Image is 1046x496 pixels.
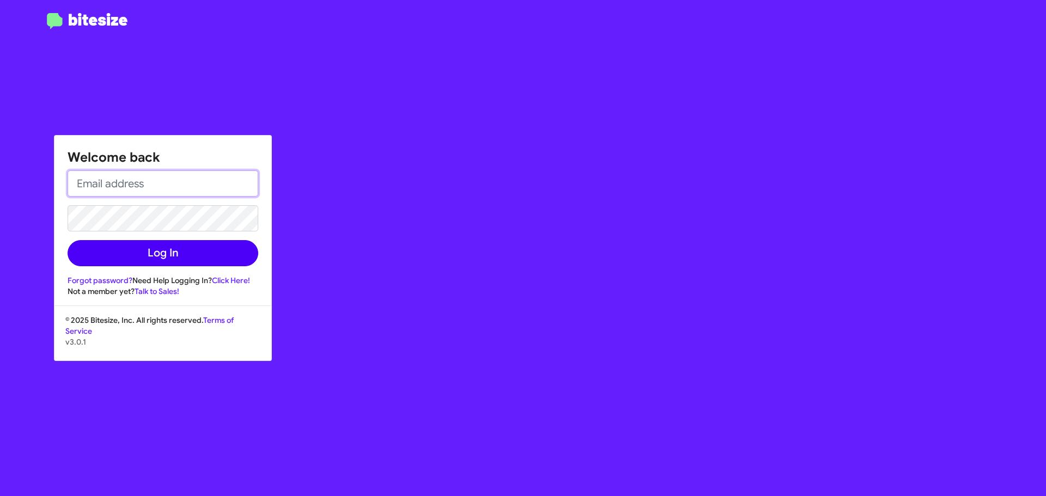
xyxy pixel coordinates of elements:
div: Need Help Logging In? [68,275,258,286]
a: Talk to Sales! [135,286,179,296]
div: Not a member yet? [68,286,258,297]
a: Click Here! [212,275,250,285]
input: Email address [68,170,258,197]
a: Forgot password? [68,275,132,285]
p: v3.0.1 [65,336,260,347]
div: © 2025 Bitesize, Inc. All rights reserved. [54,315,271,360]
button: Log In [68,240,258,266]
h1: Welcome back [68,149,258,166]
